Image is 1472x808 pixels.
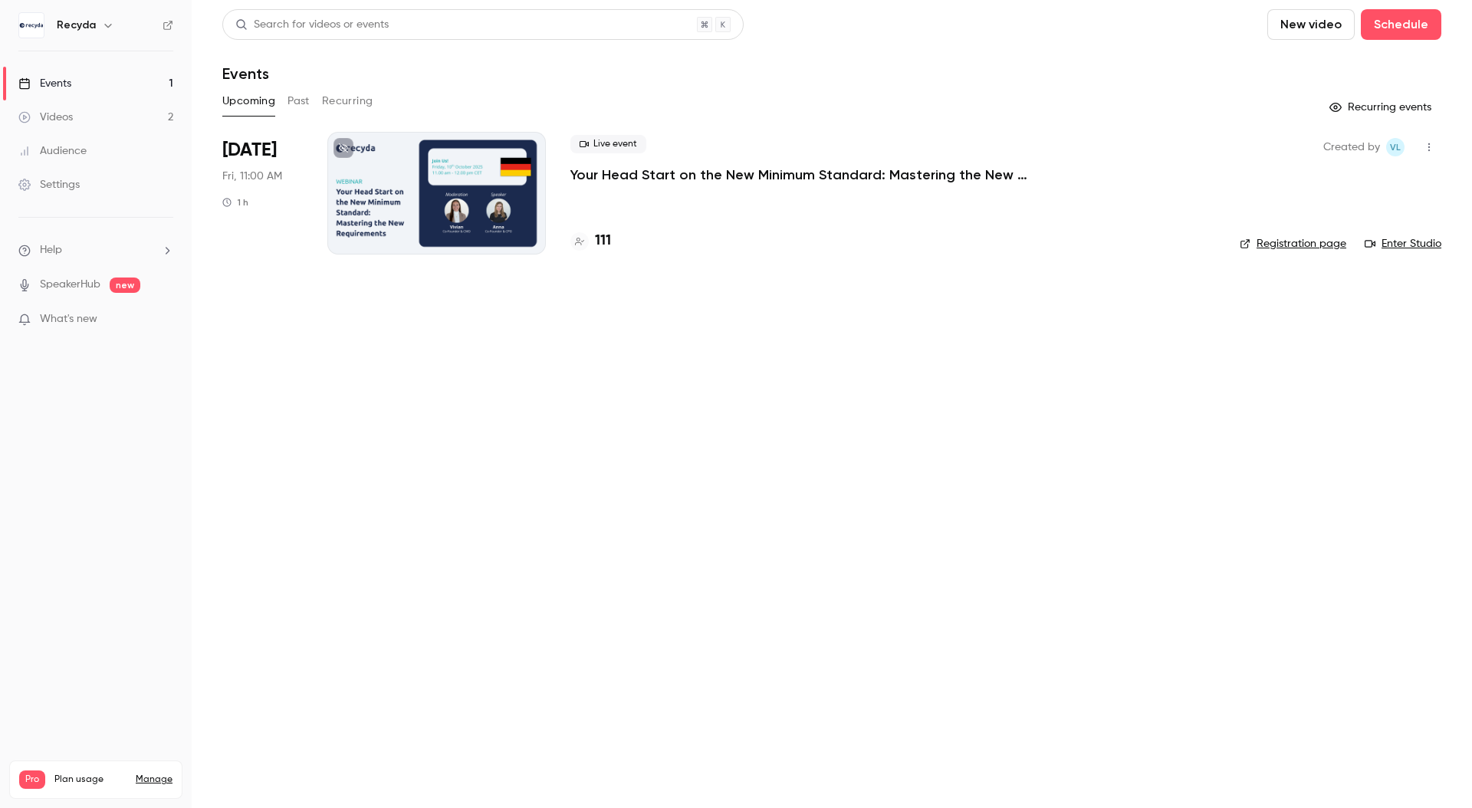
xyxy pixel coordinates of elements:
[1322,95,1441,120] button: Recurring events
[222,138,277,163] span: [DATE]
[40,311,97,327] span: What's new
[18,143,87,159] div: Audience
[18,242,173,258] li: help-dropdown-opener
[222,196,248,209] div: 1 h
[19,13,44,38] img: Recyda
[1361,9,1441,40] button: Schedule
[18,177,80,192] div: Settings
[287,89,310,113] button: Past
[1267,9,1355,40] button: New video
[57,18,96,33] h6: Recyda
[570,166,1030,184] a: Your Head Start on the New Minimum Standard: Mastering the New Requirements
[40,242,62,258] span: Help
[1390,138,1401,156] span: VL
[1323,138,1380,156] span: Created by
[1365,236,1441,251] a: Enter Studio
[222,169,282,184] span: Fri, 11:00 AM
[222,64,269,83] h1: Events
[54,774,127,786] span: Plan usage
[222,132,303,255] div: Oct 10 Fri, 11:00 AM (Europe/Berlin)
[222,89,275,113] button: Upcoming
[136,774,172,786] a: Manage
[570,135,646,153] span: Live event
[40,277,100,293] a: SpeakerHub
[19,770,45,789] span: Pro
[322,89,373,113] button: Recurring
[18,76,71,91] div: Events
[595,231,611,251] h4: 111
[110,278,140,293] span: new
[1386,138,1405,156] span: Vivian Loftin
[235,17,389,33] div: Search for videos or events
[1240,236,1346,251] a: Registration page
[18,110,73,125] div: Videos
[570,231,611,251] a: 111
